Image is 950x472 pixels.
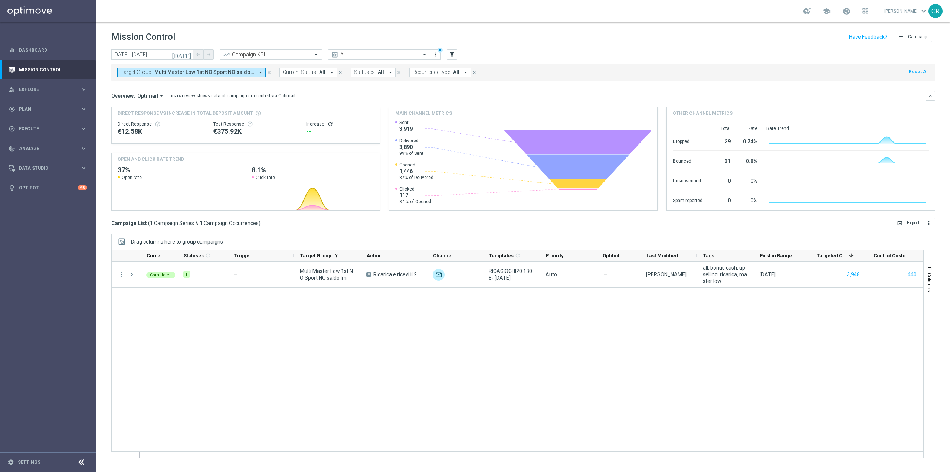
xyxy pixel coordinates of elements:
button: person_search Explore keyboard_arrow_right [8,87,88,92]
span: Columns [927,273,933,292]
span: 8.1% of Opened [399,199,431,205]
span: Target Group [300,253,331,258]
div: 0% [740,194,757,206]
button: close [337,68,344,77]
button: gps_fixed Plan keyboard_arrow_right [8,106,88,112]
span: Execute [19,127,80,131]
span: Current Status [147,253,164,258]
span: Action [367,253,382,258]
i: trending_up [223,51,230,58]
i: close [266,70,272,75]
div: 1 [183,271,190,278]
input: Have Feedback? [849,34,887,39]
i: more_vert [926,220,932,226]
span: RICAGIOCHI20 1308- 2025-08-17 [489,268,533,281]
button: arrow_forward [203,49,214,60]
input: Select date range [111,49,193,60]
div: Test Response [213,121,294,127]
div: -- [306,127,374,136]
i: keyboard_arrow_right [80,105,87,113]
div: Rate [740,126,757,131]
button: 440 [907,270,917,279]
div: Execute [9,126,80,132]
div: Rate Trend [766,126,929,131]
button: close [396,68,402,77]
button: add Campaign [895,32,932,42]
i: play_circle_outline [9,126,15,132]
button: Reset All [908,68,929,76]
span: Optibot [603,253,619,258]
span: Explore [19,87,80,92]
div: €375,917 [213,127,294,136]
div: track_changes Analyze keyboard_arrow_right [8,146,88,152]
i: equalizer [9,47,15,53]
i: close [396,70,402,75]
i: filter_alt [449,51,455,58]
span: Templates [489,253,514,258]
a: Mission Control [19,60,87,79]
i: keyboard_arrow_right [80,125,87,132]
button: Optimail arrow_drop_down [135,92,167,99]
button: refresh [327,121,333,127]
div: Press SPACE to select this row. [112,262,140,288]
a: Dashboard [19,40,87,60]
span: Targeted Customers [817,253,846,258]
span: Sent [399,120,413,126]
span: all, bonus cash, up-selling, ricarica, master low [703,264,747,284]
i: close [472,70,477,75]
div: Direct Response [118,121,201,127]
button: more_vert [118,271,125,278]
span: Campaign [908,34,929,39]
span: 117 [399,192,431,199]
button: Mission Control [8,67,88,73]
span: 3,919 [399,126,413,132]
span: 1 Campaign Series & 1 Campaign Occurrences [150,220,259,227]
span: Calculate column [204,251,211,260]
div: Data Studio keyboard_arrow_right [8,165,88,171]
div: Row Groups [131,239,223,245]
button: equalizer Dashboard [8,47,88,53]
i: open_in_browser [897,220,903,226]
button: play_circle_outline Execute keyboard_arrow_right [8,126,88,132]
div: Spam reported [673,194,702,206]
button: open_in_browser Export [894,218,923,228]
span: Clicked [399,186,431,192]
a: Optibot [19,178,78,198]
i: arrow_drop_down [387,69,394,76]
i: refresh [205,253,211,258]
span: Opened [399,162,433,168]
div: Mission Control [9,60,87,79]
div: There are unsaved changes [438,48,443,53]
span: Multi Master Low 1st NO Sport NO saldo lm [300,268,354,281]
i: arrow_drop_down [462,69,469,76]
div: Increase [306,121,374,127]
h2: 8.1% [252,166,374,175]
i: person_search [9,86,15,93]
span: — [233,271,237,277]
span: ) [259,220,261,227]
span: Ricarica e ricevi il 20% fino a 70€ tutti i giochi [373,271,420,278]
multiple-options-button: Export to CSV [894,220,935,226]
span: Current Status: [283,69,317,75]
button: close [266,68,272,77]
i: more_vert [433,52,439,58]
i: lightbulb [9,185,15,191]
span: Data Studio [19,166,80,170]
div: 0.8% [740,154,757,166]
button: lightbulb Optibot +10 [8,185,88,191]
i: arrow_forward [206,52,211,57]
span: All [378,69,384,75]
span: Recurrence type: [413,69,451,75]
span: Channel [433,253,453,258]
span: Statuses: [354,69,376,75]
div: €12,579 [118,127,201,136]
i: keyboard_arrow_right [80,145,87,152]
span: Open rate [122,175,142,180]
div: Unsubscribed [673,174,702,186]
h3: Overview: [111,92,135,99]
span: Tags [703,253,714,258]
button: [DATE] [171,49,193,61]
